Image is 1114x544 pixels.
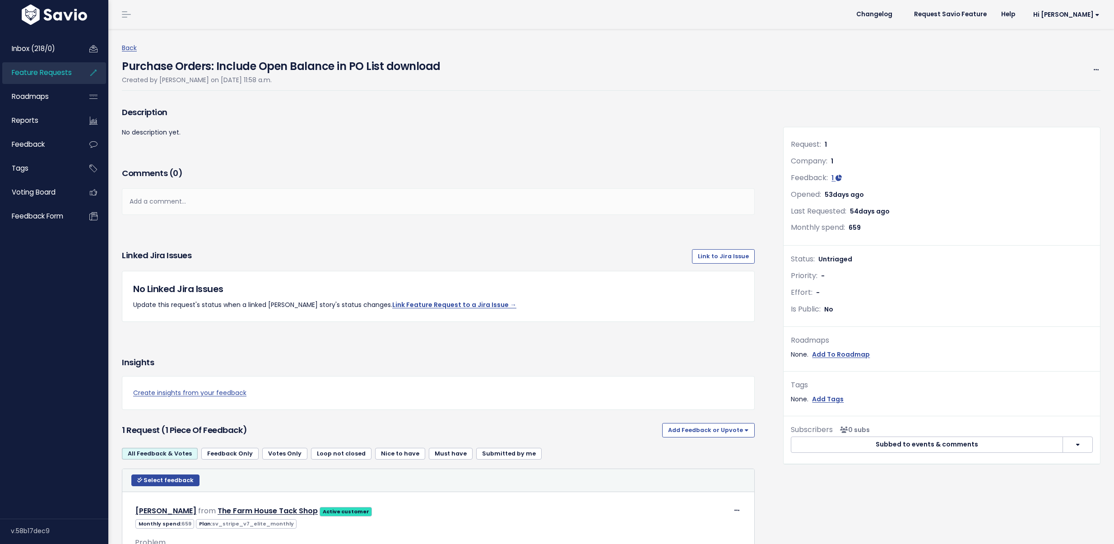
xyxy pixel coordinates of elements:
[12,92,49,101] span: Roadmaps
[791,139,821,149] span: Request:
[821,271,825,280] span: -
[791,334,1093,347] div: Roadmaps
[2,134,75,155] a: Feedback
[201,448,259,460] a: Feedback Only
[833,190,864,199] span: days ago
[849,223,861,232] span: 659
[131,474,200,486] button: Select feedback
[122,448,198,460] a: All Feedback & Votes
[122,106,755,119] h3: Description
[122,167,755,180] h3: Comments ( )
[859,207,890,216] span: days ago
[791,189,821,200] span: Opened:
[818,255,852,264] span: Untriaged
[11,519,108,543] div: v.58b17dec9
[12,116,38,125] span: Reports
[476,448,542,460] a: Submitted by me
[262,448,307,460] a: Votes Only
[812,394,844,405] a: Add Tags
[122,54,441,74] h4: Purchase Orders: Include Open Balance in PO List download
[12,139,45,149] span: Feedback
[311,448,371,460] a: Loop not closed
[2,110,75,131] a: Reports
[836,425,870,434] span: <p><strong>Subscribers</strong><br><br> No subscribers yet<br> </p>
[816,288,820,297] span: -
[907,8,994,21] a: Request Savio Feature
[133,282,743,296] h5: No Linked Jira Issues
[392,300,516,309] a: Link Feature Request to a Jira Issue →
[825,140,827,149] span: 1
[825,190,864,199] span: 53
[375,448,425,460] a: Nice to have
[212,520,294,527] span: sv_stripe_v7_elite_monthly
[856,11,892,18] span: Changelog
[812,349,870,360] a: Add To Roadmap
[791,394,1093,405] div: None.
[692,249,755,264] a: Link to Jira Issue
[2,158,75,179] a: Tags
[133,387,743,399] a: Create insights from your feedback
[1022,8,1107,22] a: Hi [PERSON_NAME]
[122,43,137,52] a: Back
[791,287,812,298] span: Effort:
[133,299,743,311] p: Update this request's status when a linked [PERSON_NAME] story's status changes.
[831,173,834,182] span: 1
[122,188,755,215] div: Add a comment...
[2,62,75,83] a: Feature Requests
[994,8,1022,21] a: Help
[850,207,890,216] span: 54
[791,304,821,314] span: Is Public:
[2,86,75,107] a: Roadmaps
[2,182,75,203] a: Voting Board
[791,222,845,232] span: Monthly spend:
[791,379,1093,392] div: Tags
[831,173,842,182] a: 1
[173,167,178,179] span: 0
[1033,11,1100,18] span: Hi [PERSON_NAME]
[791,172,828,183] span: Feedback:
[831,157,833,166] span: 1
[2,38,75,59] a: Inbox (218/0)
[122,75,272,84] span: Created by [PERSON_NAME] on [DATE] 11:58 a.m.
[12,211,63,221] span: Feedback form
[791,254,815,264] span: Status:
[12,163,28,173] span: Tags
[12,68,72,77] span: Feature Requests
[791,424,833,435] span: Subscribers
[181,520,191,527] span: 659
[429,448,473,460] a: Must have
[144,476,194,484] span: Select feedback
[196,519,297,529] span: Plan:
[135,506,196,516] a: [PERSON_NAME]
[824,305,833,314] span: No
[19,5,89,25] img: logo-white.9d6f32f41409.svg
[122,249,191,264] h3: Linked Jira issues
[791,156,827,166] span: Company:
[791,349,1093,360] div: None.
[791,270,817,281] span: Priority:
[791,206,846,216] span: Last Requested:
[2,206,75,227] a: Feedback form
[122,424,659,437] h3: 1 Request (1 piece of Feedback)
[198,506,216,516] span: from
[323,508,369,515] strong: Active customer
[12,187,56,197] span: Voting Board
[662,423,755,437] button: Add Feedback or Upvote
[218,506,318,516] a: The Farm House Tack Shop
[135,519,194,529] span: Monthly spend:
[122,356,154,369] h3: Insights
[122,127,755,138] p: No description yet.
[791,437,1063,453] button: Subbed to events & comments
[12,44,55,53] span: Inbox (218/0)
